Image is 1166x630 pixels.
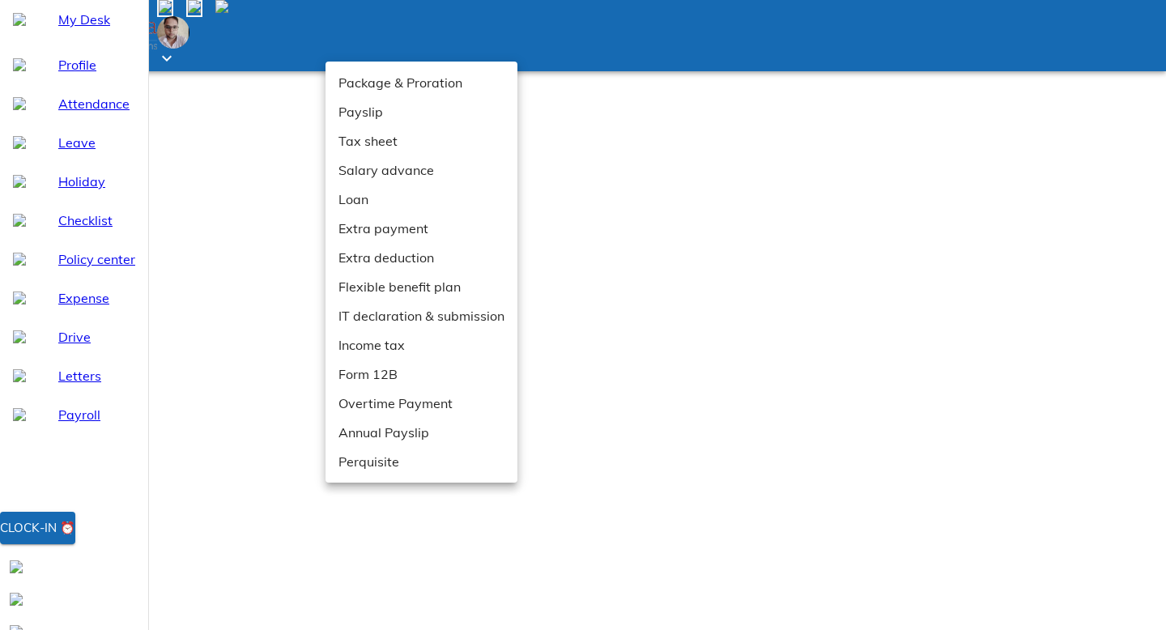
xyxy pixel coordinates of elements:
li: Extra deduction [326,243,517,272]
li: Package & Proration [326,68,517,97]
li: Extra payment [326,214,517,243]
li: Tax sheet [326,126,517,155]
li: Perquisite [326,447,517,476]
li: IT declaration & submission [326,301,517,330]
li: Payslip [326,97,517,126]
li: Salary advance [326,155,517,185]
li: Form 12B [326,360,517,389]
li: Flexible benefit plan [326,272,517,301]
li: Overtime Payment [326,389,517,418]
li: Income tax [326,330,517,360]
li: Loan [326,185,517,214]
li: Annual Payslip [326,418,517,447]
